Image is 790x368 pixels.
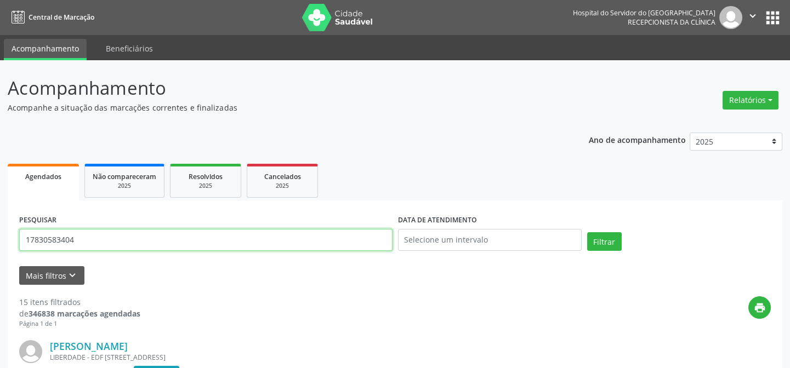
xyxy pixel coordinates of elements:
[628,18,715,27] span: Recepcionista da clínica
[573,8,715,18] div: Hospital do Servidor do [GEOGRAPHIC_DATA]
[19,340,42,363] img: img
[19,266,84,285] button: Mais filtroskeyboard_arrow_down
[50,353,606,362] div: LIBERDADE - EDF [STREET_ADDRESS]
[93,182,156,190] div: 2025
[66,269,78,281] i: keyboard_arrow_down
[25,172,61,181] span: Agendados
[723,91,778,110] button: Relatórios
[589,133,686,146] p: Ano de acompanhamento
[19,229,393,251] input: Nome, código do beneficiário ou CPF
[754,302,766,314] i: print
[19,308,140,319] div: de
[398,212,477,229] label: DATA DE ATENDIMENTO
[748,296,771,319] button: print
[747,10,759,22] i: 
[8,8,94,26] a: Central de Marcação
[29,308,140,319] strong: 346838 marcações agendadas
[719,6,742,29] img: img
[763,8,782,27] button: apps
[587,232,622,251] button: Filtrar
[19,212,56,229] label: PESQUISAR
[189,172,223,181] span: Resolvidos
[29,13,94,22] span: Central de Marcação
[178,182,233,190] div: 2025
[50,340,128,352] a: [PERSON_NAME]
[19,319,140,329] div: Página 1 de 1
[264,172,301,181] span: Cancelados
[398,229,582,251] input: Selecione um intervalo
[4,39,87,60] a: Acompanhamento
[255,182,310,190] div: 2025
[93,172,156,181] span: Não compareceram
[98,39,161,58] a: Beneficiários
[8,102,550,113] p: Acompanhe a situação das marcações correntes e finalizadas
[742,6,763,29] button: 
[8,74,550,102] p: Acompanhamento
[19,296,140,308] div: 15 itens filtrados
